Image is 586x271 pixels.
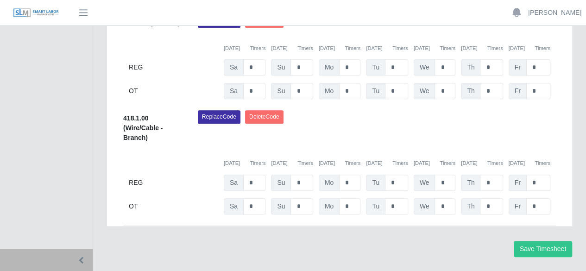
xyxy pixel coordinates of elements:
img: SLM Logo [13,8,59,18]
button: Timers [345,159,360,167]
span: We [414,83,435,99]
span: Fr [509,59,527,76]
button: Save Timesheet [514,241,572,257]
div: [DATE] [224,44,265,52]
div: [DATE] [319,159,360,167]
span: Sa [224,83,244,99]
span: Mo [319,175,340,191]
span: Sa [224,198,244,214]
button: ReplaceCode [198,110,240,123]
button: Timers [487,44,503,52]
span: We [414,175,435,191]
div: [DATE] [509,44,550,52]
button: Timers [535,159,550,167]
div: [DATE] [271,159,313,167]
span: Fr [509,198,527,214]
span: Mo [319,59,340,76]
div: OT [129,198,218,214]
span: Su [271,175,291,191]
button: Timers [535,44,550,52]
span: Su [271,83,291,99]
button: DeleteCode [245,110,284,123]
div: REG [129,59,218,76]
span: Th [461,83,480,99]
span: Fr [509,175,527,191]
button: Timers [297,44,313,52]
span: Th [461,59,480,76]
button: Timers [345,44,360,52]
span: Su [271,198,291,214]
span: Su [271,59,291,76]
div: OT [129,83,218,99]
span: Th [461,175,480,191]
span: Tu [366,198,385,214]
button: Timers [487,159,503,167]
span: We [414,59,435,76]
button: Timers [250,159,266,167]
span: Fr [509,83,527,99]
button: Timers [392,44,408,52]
span: Mo [319,198,340,214]
b: 418.1.00 (Wire/Cable - Branch) [123,114,163,141]
span: Sa [224,59,244,76]
button: Timers [440,44,455,52]
div: [DATE] [461,159,503,167]
div: [DATE] [224,159,265,167]
span: Tu [366,83,385,99]
button: Timers [440,159,455,167]
button: Timers [297,159,313,167]
div: [DATE] [414,44,455,52]
div: [DATE] [509,159,550,167]
div: [DATE] [414,159,455,167]
button: Timers [250,44,266,52]
span: Sa [224,175,244,191]
div: [DATE] [271,44,313,52]
div: [DATE] [366,159,408,167]
b: 415.0.00 (Fixtures) [123,19,180,26]
span: We [414,198,435,214]
span: Mo [319,83,340,99]
div: [DATE] [366,44,408,52]
span: Tu [366,175,385,191]
a: [PERSON_NAME] [528,8,581,18]
div: [DATE] [319,44,360,52]
div: [DATE] [461,44,503,52]
span: Tu [366,59,385,76]
span: Th [461,198,480,214]
button: Timers [392,159,408,167]
div: REG [129,175,218,191]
